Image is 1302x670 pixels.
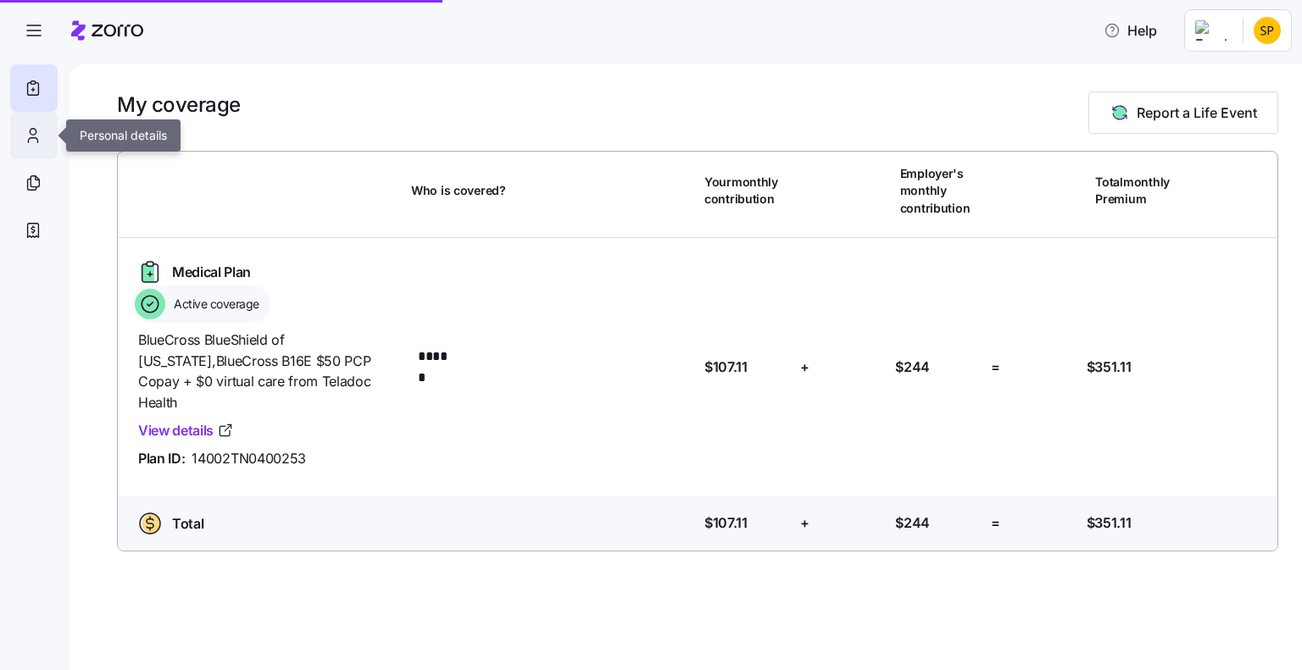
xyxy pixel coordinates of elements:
[1104,20,1157,41] span: Help
[1095,174,1179,208] span: Total monthly Premium
[800,357,810,378] span: +
[991,512,1000,534] span: =
[800,512,810,534] span: +
[900,165,984,217] span: Employer's monthly contribution
[1087,512,1132,534] span: $351.11
[169,296,259,313] span: Active coverage
[704,512,748,534] span: $107.11
[172,513,203,534] span: Total
[117,91,241,118] h1: My coverage
[138,448,185,469] span: Plan ID:
[991,357,1000,378] span: =
[1254,17,1281,44] img: 187ae6270577c2f6508ea973035e9650
[192,448,306,469] span: 14002TN0400253
[1195,20,1229,41] img: Employer logo
[704,174,788,208] span: Your monthly contribution
[138,329,398,413] span: BlueCross BlueShield of [US_STATE] , BlueCross B16E $50 PCP Copay + $0 virtual care from Teladoc ...
[1087,357,1132,378] span: $351.11
[138,420,234,441] a: View details
[704,357,748,378] span: $107.11
[1137,102,1257,123] span: Report a Life Event
[1088,91,1278,134] button: Report a Life Event
[895,512,930,534] span: $244
[172,262,251,283] span: Medical Plan
[895,357,930,378] span: $244
[1090,14,1171,47] button: Help
[411,182,506,199] span: Who is covered?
